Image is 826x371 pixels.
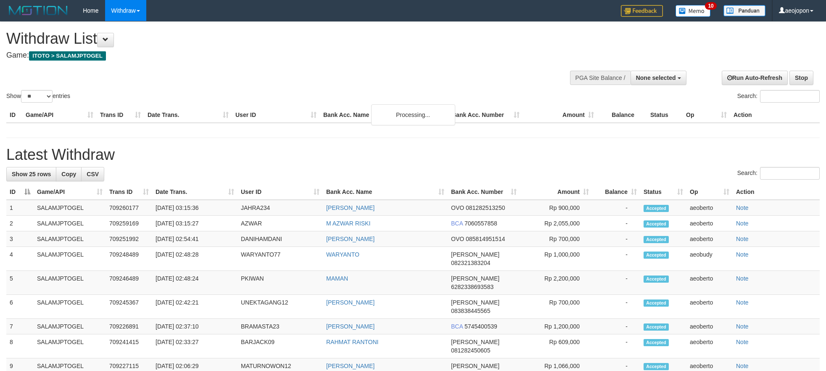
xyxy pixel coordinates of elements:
a: Note [736,275,749,282]
th: Balance: activate to sort column ascending [592,184,640,200]
a: Copy [56,167,82,181]
td: [DATE] 03:15:36 [152,200,238,216]
span: Accepted [644,363,669,370]
td: SALAMJPTOGEL [34,271,106,295]
a: [PERSON_NAME] [326,236,375,242]
span: 10 [705,2,716,10]
span: [PERSON_NAME] [451,299,499,306]
td: SALAMJPTOGEL [34,319,106,334]
a: [PERSON_NAME] [326,299,375,306]
a: Run Auto-Refresh [722,71,788,85]
span: Accepted [644,236,669,243]
td: aeoberto [686,216,733,231]
th: Op: activate to sort column ascending [686,184,733,200]
label: Search: [737,167,820,180]
td: 4 [6,247,34,271]
th: Game/API [22,107,97,123]
span: Copy [61,171,76,178]
th: Bank Acc. Name [320,107,449,123]
th: Amount [523,107,597,123]
td: Rp 2,200,000 [520,271,592,295]
td: 1 [6,200,34,216]
td: [DATE] 02:48:24 [152,271,238,295]
td: 7 [6,319,34,334]
span: Copy 081282450605 to clipboard [451,347,490,354]
td: aeoberto [686,334,733,358]
span: Copy 6282338693583 to clipboard [451,284,493,290]
td: Rp 900,000 [520,200,592,216]
span: Copy 082321383204 to clipboard [451,260,490,266]
img: MOTION_logo.png [6,4,70,17]
td: SALAMJPTOGEL [34,295,106,319]
th: Date Trans.: activate to sort column ascending [152,184,238,200]
span: Show 25 rows [12,171,51,178]
th: Amount: activate to sort column ascending [520,184,592,200]
th: User ID: activate to sort column ascending [238,184,323,200]
th: User ID [232,107,320,123]
a: Note [736,236,749,242]
th: Game/API: activate to sort column ascending [34,184,106,200]
th: Status: activate to sort column ascending [640,184,686,200]
span: Copy 081282513250 to clipboard [466,204,505,211]
input: Search: [760,167,820,180]
td: SALAMJPTOGEL [34,216,106,231]
a: [PERSON_NAME] [326,204,375,211]
td: - [592,271,640,295]
label: Search: [737,90,820,103]
td: 709246489 [106,271,152,295]
a: Stop [789,71,813,85]
td: SALAMJPTOGEL [34,334,106,358]
a: M AZWAR RISKI [326,220,370,227]
td: aeoberto [686,295,733,319]
span: OVO [451,204,464,211]
img: Button%20Memo.svg [676,5,711,17]
th: Status [647,107,683,123]
td: JAHRA234 [238,200,323,216]
td: aeobudy [686,247,733,271]
span: BCA [451,323,463,330]
div: Processing... [371,104,455,125]
button: None selected [631,71,686,85]
a: Note [736,323,749,330]
td: WARYANTO77 [238,247,323,271]
th: Bank Acc. Number: activate to sort column ascending [448,184,520,200]
td: - [592,334,640,358]
th: ID [6,107,22,123]
a: [PERSON_NAME] [326,323,375,330]
td: 709245367 [106,295,152,319]
td: 709241415 [106,334,152,358]
td: Rp 2,055,000 [520,216,592,231]
span: Accepted [644,220,669,228]
td: 3 [6,231,34,247]
td: 709251992 [106,231,152,247]
th: Bank Acc. Name: activate to sort column ascending [323,184,448,200]
span: ITOTO > SALAMJPTOGEL [29,51,106,61]
td: SALAMJPTOGEL [34,231,106,247]
td: Rp 700,000 [520,231,592,247]
h1: Withdraw List [6,30,542,47]
td: 2 [6,216,34,231]
th: Trans ID: activate to sort column ascending [106,184,152,200]
span: Accepted [644,205,669,212]
td: [DATE] 02:54:41 [152,231,238,247]
div: PGA Site Balance / [570,71,631,85]
td: [DATE] 02:37:10 [152,319,238,334]
td: Rp 1,200,000 [520,319,592,334]
span: OVO [451,236,464,242]
a: MAMAN [326,275,348,282]
a: Note [736,339,749,345]
select: Showentries [21,90,53,103]
span: Accepted [644,252,669,259]
span: Copy 7060557858 to clipboard [464,220,497,227]
span: CSV [87,171,99,178]
a: Note [736,363,749,369]
a: Note [736,204,749,211]
td: UNEKTAGANG12 [238,295,323,319]
td: - [592,200,640,216]
td: SALAMJPTOGEL [34,247,106,271]
td: - [592,295,640,319]
th: ID: activate to sort column descending [6,184,34,200]
img: Feedback.jpg [621,5,663,17]
td: 6 [6,295,34,319]
span: [PERSON_NAME] [451,251,499,258]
